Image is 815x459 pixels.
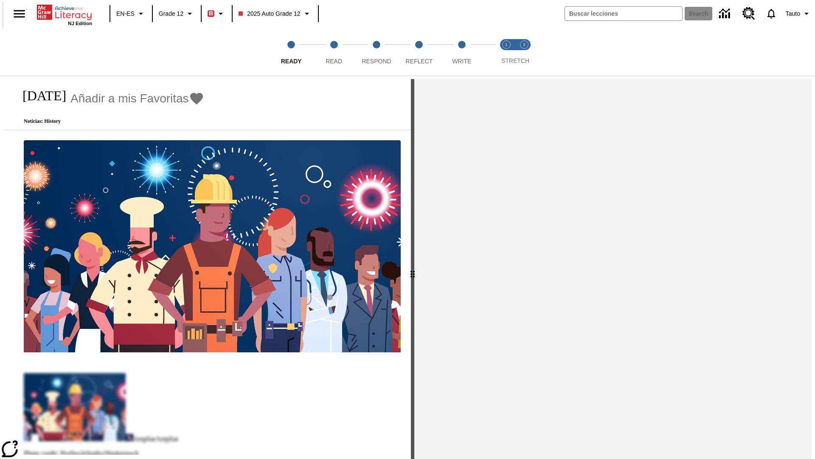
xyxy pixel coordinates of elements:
span: 2025 Auto Grade 12 [239,9,300,18]
button: Read step 2 of 5 [309,29,358,76]
a: Centro de recursos, Se abrirá en una pestaña nueva. [737,2,760,25]
span: Grade 12 [159,9,183,18]
p: Noticias: History [14,118,204,125]
button: Respond step 3 of 5 [352,29,401,76]
span: B [209,8,213,19]
div: activity [414,79,812,459]
span: EN-ES [116,9,135,18]
a: Centro de información [714,2,737,25]
span: Tauto [786,9,800,18]
button: Perfil/Configuración [782,6,815,21]
button: Language: EN-ES, Selecciona un idioma [113,6,149,21]
button: Stretch Read step 1 of 2 [494,29,519,76]
span: NJ Edition [68,21,92,26]
button: Class: 2025 Auto Grade 12, Selecciona una clase [235,6,315,21]
span: STRETCH [501,57,529,64]
div: Portada [37,3,92,26]
text: 1 [505,42,507,47]
button: Ready step 1 of 5 [267,29,316,76]
img: A banner with a blue background shows an illustrated row of diverse men and women dressed in clot... [24,140,401,353]
a: Notificaciones [760,3,782,25]
span: Ready [281,58,302,65]
button: Reflect step 4 of 5 [394,29,444,76]
button: Boost El color de la clase es rojo. Cambiar el color de la clase. [204,6,229,21]
button: Añadir a mis Favoritas - Día del Trabajo [70,91,204,106]
button: Grado: Grade 12, Elige un grado [155,6,198,21]
span: Read [326,58,342,65]
button: Write step 5 of 5 [437,29,486,76]
div: Pulsa la tecla de intro o la barra espaciadora y luego presiona las flechas de derecha e izquierd... [411,79,414,459]
span: Añadir a mis Favoritas [70,92,189,105]
text: 2 [523,42,525,47]
input: search field [565,7,682,20]
h1: [DATE] [14,88,66,104]
span: Respond [362,58,391,65]
span: Reflect [406,58,433,65]
div: reading [3,79,411,455]
span: Write [452,58,471,65]
button: Stretch Respond step 2 of 2 [512,29,537,76]
button: Abrir el menú lateral [7,1,32,26]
